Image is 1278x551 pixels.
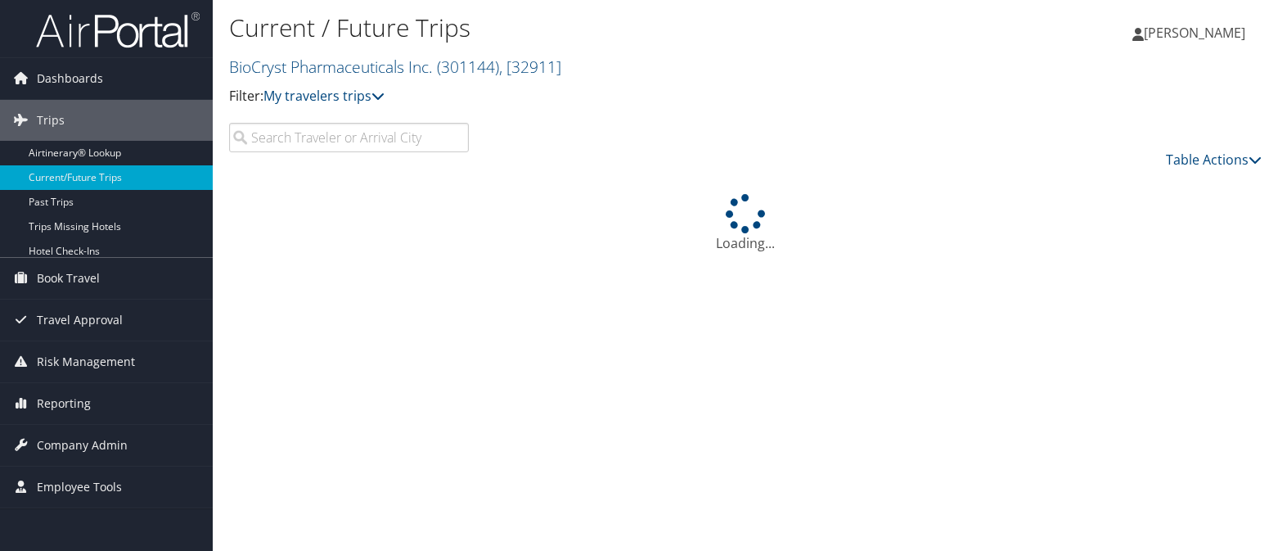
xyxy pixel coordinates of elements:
[37,58,103,99] span: Dashboards
[263,87,385,105] a: My travelers trips
[229,86,917,107] p: Filter:
[37,258,100,299] span: Book Travel
[37,383,91,424] span: Reporting
[1132,8,1262,57] a: [PERSON_NAME]
[499,56,561,78] span: , [ 32911 ]
[1166,151,1262,169] a: Table Actions
[37,425,128,466] span: Company Admin
[229,194,1262,253] div: Loading...
[229,56,561,78] a: BioCryst Pharmaceuticals Inc.
[37,467,122,508] span: Employee Tools
[437,56,499,78] span: ( 301144 )
[36,11,200,49] img: airportal-logo.png
[37,300,123,341] span: Travel Approval
[229,11,917,45] h1: Current / Future Trips
[229,123,469,152] input: Search Traveler or Arrival City
[1144,24,1245,42] span: [PERSON_NAME]
[37,100,65,141] span: Trips
[37,341,135,382] span: Risk Management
